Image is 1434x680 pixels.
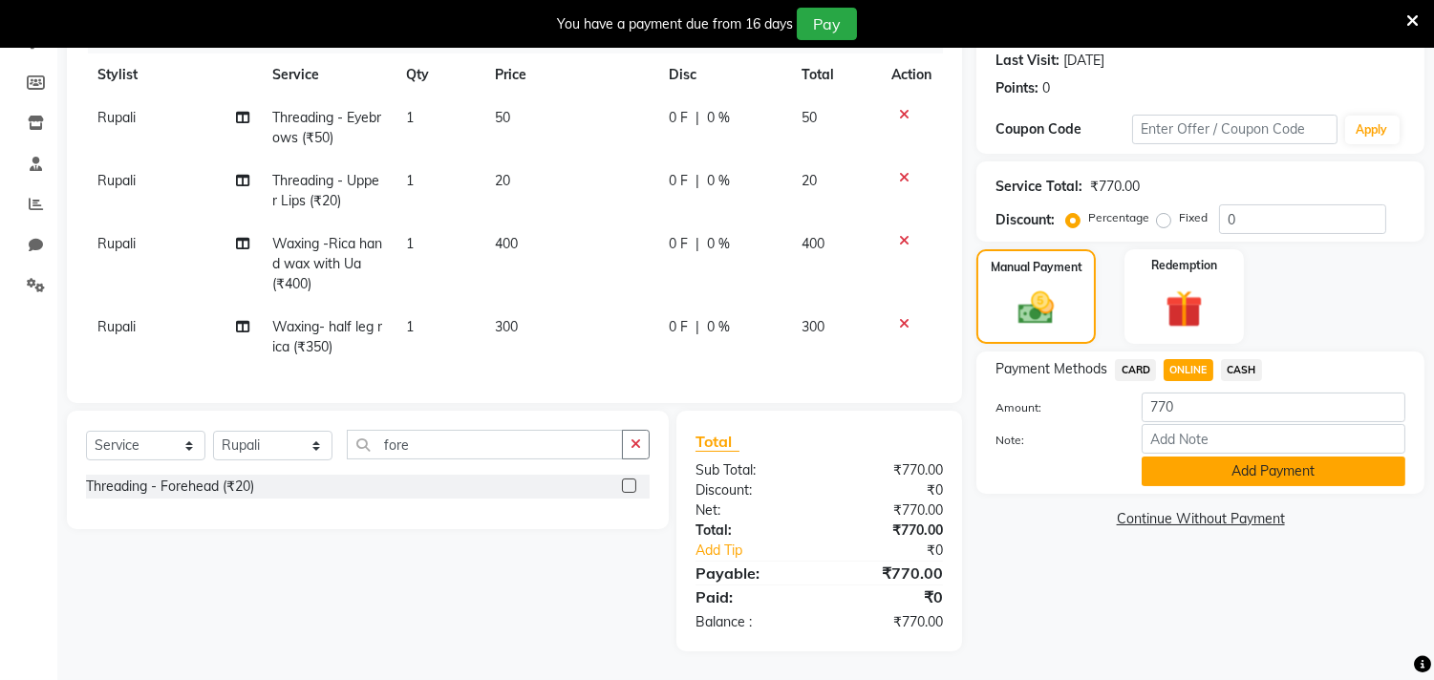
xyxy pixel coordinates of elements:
button: Apply [1345,116,1400,144]
div: ₹770.00 [820,460,958,480]
span: Threading - Upper Lips (₹20) [272,172,379,209]
span: 400 [802,235,824,252]
th: Total [790,53,881,96]
button: Add Payment [1142,457,1405,486]
span: 0 F [669,108,688,128]
span: Waxing -Rica hand wax with Ua (₹400) [272,235,382,292]
div: Paid: [681,585,820,608]
div: Sub Total: [681,460,820,480]
span: | [696,171,699,191]
button: Pay [797,8,857,40]
span: 0 F [669,234,688,254]
span: 20 [802,172,817,189]
span: 1 [406,109,414,126]
span: 0 % [707,317,730,337]
div: ₹770.00 [820,612,958,632]
div: You have a payment due from 16 days [557,14,793,34]
th: Disc [657,53,790,96]
div: Total: [681,521,820,541]
span: 300 [802,318,824,335]
div: 0 [1042,78,1050,98]
th: Price [483,53,657,96]
span: 1 [406,235,414,252]
span: Total [696,432,739,452]
a: Continue Without Payment [980,509,1421,529]
div: ₹770.00 [820,500,958,521]
img: _cash.svg [1007,287,1064,329]
span: CARD [1115,359,1156,381]
div: Payable: [681,562,820,584]
span: 0 % [707,234,730,254]
div: Threading - Forehead (₹20) [86,477,254,497]
input: Search or Scan [347,430,623,459]
span: Rupali [97,318,136,335]
span: Rupali [97,235,136,252]
span: | [696,234,699,254]
span: 0 % [707,108,730,128]
span: 1 [406,318,414,335]
span: | [696,317,699,337]
img: _gift.svg [1154,286,1214,332]
div: ₹0 [843,541,958,561]
div: ₹770.00 [1090,177,1140,197]
label: Manual Payment [991,259,1082,276]
span: 20 [495,172,510,189]
span: 0 % [707,171,730,191]
th: Service [261,53,395,96]
div: Last Visit: [995,51,1059,71]
div: [DATE] [1063,51,1104,71]
span: 50 [495,109,510,126]
th: Action [880,53,943,96]
span: Payment Methods [995,359,1107,379]
span: CASH [1221,359,1262,381]
label: Percentage [1088,209,1149,226]
span: 50 [802,109,817,126]
a: Add Tip [681,541,843,561]
span: 0 F [669,317,688,337]
div: ₹770.00 [820,562,958,584]
label: Note: [981,432,1127,449]
span: ONLINE [1164,359,1213,381]
div: Service Total: [995,177,1082,197]
span: | [696,108,699,128]
input: Add Note [1142,424,1405,454]
div: ₹0 [820,480,958,500]
div: ₹770.00 [820,521,958,541]
span: Rupali [97,172,136,189]
div: Net: [681,500,820,521]
div: Balance : [681,612,820,632]
label: Redemption [1151,257,1217,274]
th: Stylist [86,53,261,96]
label: Fixed [1179,209,1208,226]
span: Waxing- half leg rica (₹350) [272,318,382,355]
label: Amount: [981,399,1127,416]
div: Points: [995,78,1038,98]
span: 1 [406,172,414,189]
div: Coupon Code [995,119,1132,139]
th: Qty [395,53,483,96]
span: 0 F [669,171,688,191]
div: Discount: [995,210,1055,230]
span: Rupali [97,109,136,126]
div: ₹0 [820,585,958,608]
span: Threading - Eyebrows (₹50) [272,109,381,146]
input: Amount [1142,393,1405,422]
span: 300 [495,318,518,335]
div: Discount: [681,480,820,500]
span: 400 [495,235,518,252]
input: Enter Offer / Coupon Code [1132,115,1337,144]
